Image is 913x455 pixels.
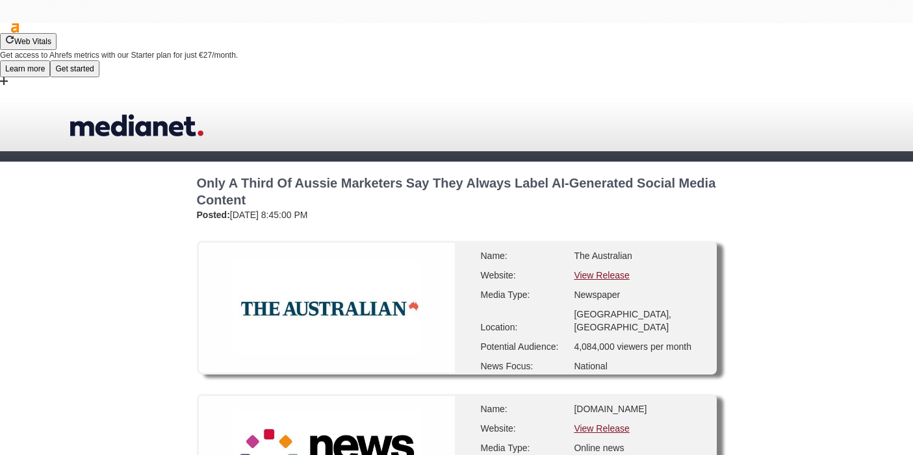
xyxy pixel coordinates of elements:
[481,340,565,353] div: Potential Audience:
[197,175,717,208] h2: Only A Third Of Aussie Marketers Say They Always Label AI-Generated Social Media Content
[481,441,565,454] div: Media Type:
[481,402,565,415] div: Name:
[574,288,704,301] div: Newspaper
[197,208,717,221] div: [DATE] 8:45:00 PM
[481,288,565,301] div: Media Type:
[481,321,565,334] div: Location:
[574,308,704,334] div: [GEOGRAPHIC_DATA], [GEOGRAPHIC_DATA]
[197,210,230,220] strong: Posted:
[233,260,421,354] img: The Australian
[481,269,565,282] div: Website:
[574,270,629,280] a: View Release
[14,37,51,46] span: Web Vitals
[574,402,704,415] div: [DOMAIN_NAME]
[574,360,704,373] div: National
[50,60,99,77] button: Get started
[70,109,203,141] a: medianet
[574,441,704,454] div: Online news
[481,249,565,262] div: Name:
[574,249,704,262] div: The Australian
[574,340,704,353] div: 4,084,000 viewers per month
[481,422,565,435] div: Website:
[574,423,629,434] a: View Release
[481,360,565,373] div: News Focus:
